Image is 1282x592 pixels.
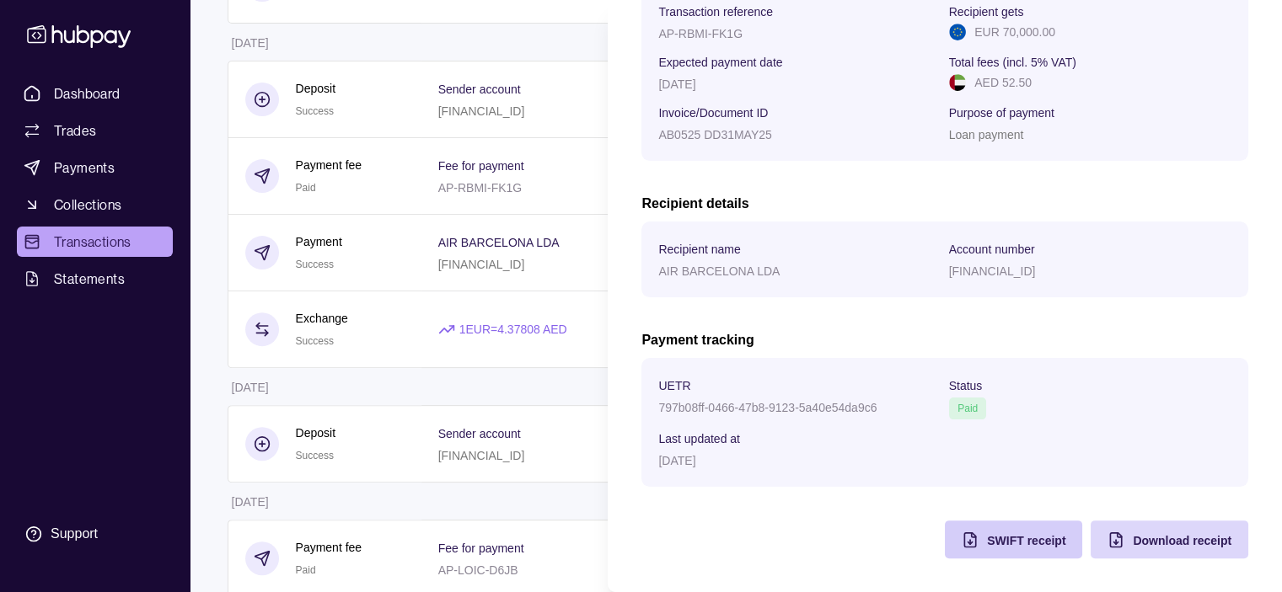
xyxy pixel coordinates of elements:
button: SWIFT receipt [945,520,1082,558]
p: Expected payment date [658,56,782,69]
p: [DATE] [658,77,695,91]
p: Total fees (incl. 5% VAT) [949,56,1076,69]
img: eu [949,24,966,40]
p: AB0525 DD31MAY25 [658,128,771,141]
span: Paid [957,403,978,414]
p: EUR 70,000.00 [974,23,1055,41]
p: AIR BARCELONA LDA [658,264,780,278]
p: [DATE] [658,454,695,467]
p: AED 52.50 [974,73,1032,92]
button: Download receipt [1091,520,1248,558]
p: Recipient name [658,243,740,256]
p: Recipient gets [949,5,1024,19]
span: SWIFT receipt [987,534,1065,547]
p: AP-RBMI-FK1G [658,27,743,40]
p: 797b08ff-0466-47b8-9123-5a40e54da9c6 [658,401,877,414]
p: Status [949,379,983,392]
p: Purpose of payment [949,106,1054,120]
p: Last updated at [658,432,740,445]
h2: Recipient details [641,195,1248,213]
p: [FINANCIAL_ID] [949,264,1036,278]
p: Invoice/Document ID [658,106,768,120]
h2: Payment tracking [641,331,1248,349]
span: Download receipt [1133,534,1231,547]
p: Account number [949,243,1035,256]
img: ae [949,74,966,91]
p: Loan payment [949,128,1024,141]
p: UETR [658,379,690,392]
p: Transaction reference [658,5,773,19]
